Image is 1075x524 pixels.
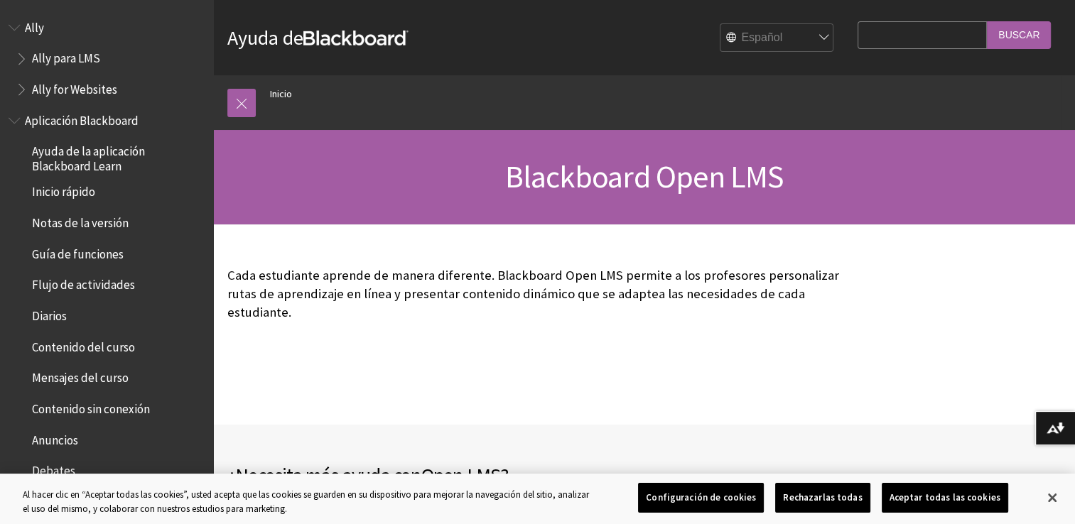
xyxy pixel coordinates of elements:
nav: Book outline for Anthology Ally Help [9,16,205,102]
button: Aceptar todas las cookies [882,483,1008,513]
span: Open LMS [421,462,501,488]
h2: ¿Necesita más ayuda con ? [227,460,644,490]
span: Debates [32,459,75,479]
input: Buscar [987,21,1051,49]
a: Inicio [270,85,292,103]
span: Blackboard Open LMS [505,157,784,196]
a: Ayuda deBlackboard [227,25,409,50]
button: Cerrar [1037,482,1068,513]
div: Al hacer clic en “Aceptar todas las cookies”, usted acepta que las cookies se guarden en su dispo... [23,488,591,515]
span: Ally [25,16,44,35]
span: Diarios [32,304,67,323]
select: Site Language Selector [720,24,834,53]
span: Aplicación Blackboard [25,109,139,128]
span: Contenido sin conexión [32,397,150,416]
button: Configuración de cookies [638,483,764,513]
span: Inicio rápido [32,180,95,200]
button: Rechazarlas todas [775,483,870,513]
span: Ally para LMS [32,47,100,66]
p: Cada estudiante aprende de manera diferente. Blackboard Open LMS permite a los profesores persona... [227,266,850,322]
span: Flujo de actividades [32,273,135,293]
strong: Blackboard [303,31,409,45]
span: Contenido del curso [32,335,135,354]
span: Anuncios [32,428,78,447]
span: Ayuda de la aplicación Blackboard Learn [32,140,203,173]
span: Mensajes del curso [32,366,129,386]
span: Notas de la versión [32,211,129,230]
span: Ally for Websites [32,77,117,97]
span: Guía de funciones [32,242,124,261]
